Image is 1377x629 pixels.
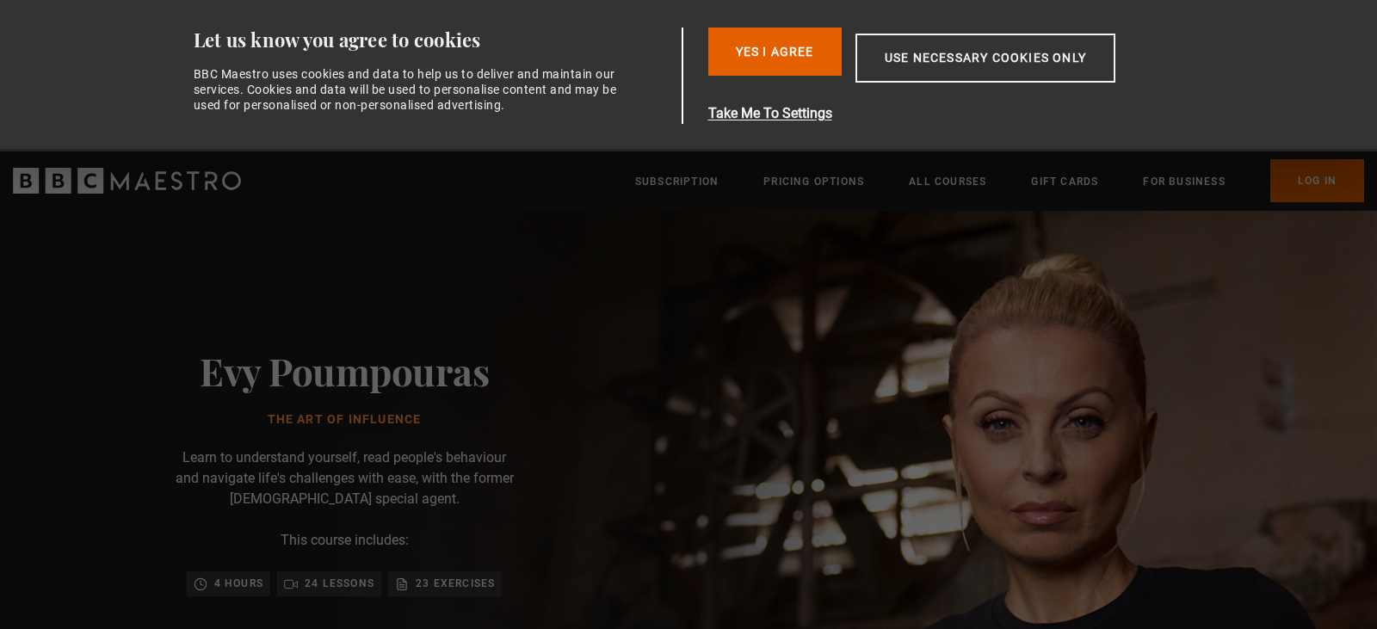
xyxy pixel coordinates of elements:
[635,159,1364,202] nav: Primary
[708,28,842,76] button: Yes I Agree
[708,103,1197,124] button: Take Me To Settings
[909,173,986,190] a: All Courses
[200,348,489,392] h2: Evy Poumpouras
[13,168,241,194] svg: BBC Maestro
[1143,173,1225,190] a: For business
[763,173,864,190] a: Pricing Options
[281,530,409,551] p: This course includes:
[1270,159,1364,202] a: Log In
[200,413,489,427] h1: The Art of Influence
[172,447,516,509] p: Learn to understand yourself, read people's behaviour and navigate life's challenges with ease, w...
[194,28,676,52] div: Let us know you agree to cookies
[855,34,1115,83] button: Use necessary cookies only
[1031,173,1098,190] a: Gift Cards
[194,66,627,114] div: BBC Maestro uses cookies and data to help us to deliver and maintain our services. Cookies and da...
[635,173,719,190] a: Subscription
